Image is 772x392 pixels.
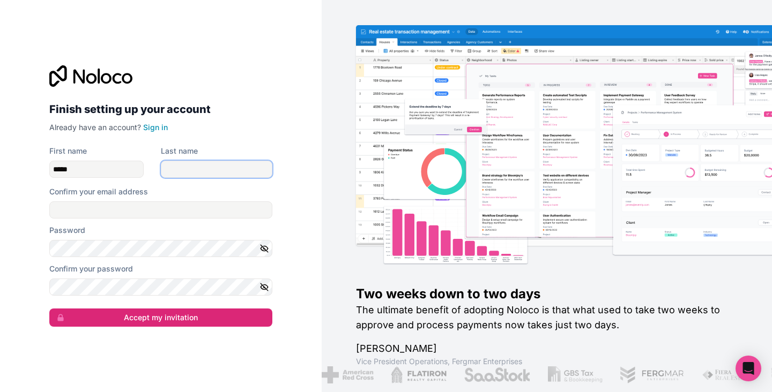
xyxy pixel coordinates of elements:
label: Confirm your email address [49,186,148,197]
img: /assets/fergmar-CudnrXN5.png [620,366,685,383]
input: given-name [49,161,144,178]
img: /assets/saastock-C6Zbiodz.png [464,366,531,383]
div: Open Intercom Messenger [736,356,761,381]
a: Sign in [143,123,168,132]
img: /assets/gbstax-C-GtDUiK.png [548,366,603,383]
h1: [PERSON_NAME] [356,341,738,356]
input: Email address [49,201,272,218]
label: First name [49,146,87,156]
img: /assets/fiera-fwj2N5v4.png [702,366,752,383]
img: /assets/flatiron-C8eUkumj.png [391,366,447,383]
img: /assets/american-red-cross-BAupjrZR.png [322,366,374,383]
h1: Vice President Operations , Fergmar Enterprises [356,356,738,367]
input: Password [49,240,272,257]
input: family-name [161,161,272,178]
label: Confirm your password [49,263,133,274]
input: Confirm password [49,278,272,296]
h1: Two weeks down to two days [356,285,738,303]
h2: Finish setting up your account [49,100,272,119]
button: Accept my invitation [49,308,272,327]
label: Last name [161,146,198,156]
span: Already have an account? [49,123,141,132]
h2: The ultimate benefit of adopting Noloco is that what used to take two weeks to approve and proces... [356,303,738,333]
label: Password [49,225,85,236]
